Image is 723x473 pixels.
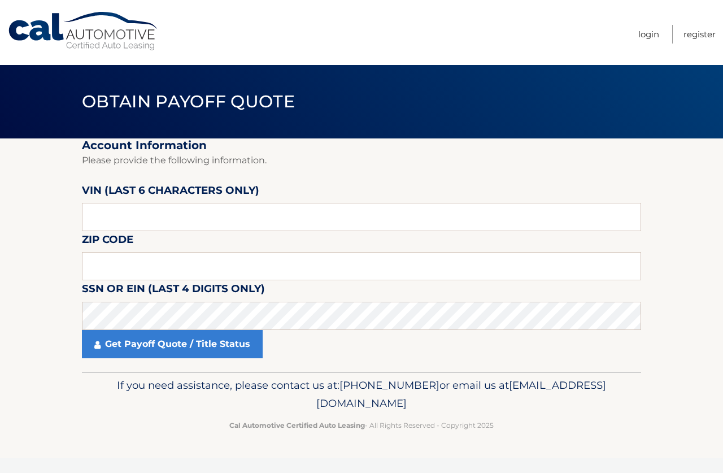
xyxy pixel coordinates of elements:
label: SSN or EIN (last 4 digits only) [82,280,265,301]
a: Cal Automotive [7,11,160,51]
p: Please provide the following information. [82,153,641,168]
strong: Cal Automotive Certified Auto Leasing [229,421,365,429]
span: [PHONE_NUMBER] [339,379,439,392]
p: - All Rights Reserved - Copyright 2025 [89,419,634,431]
label: VIN (last 6 characters only) [82,182,259,203]
span: Obtain Payoff Quote [82,91,295,112]
a: Register [683,25,716,44]
a: Get Payoff Quote / Title Status [82,330,263,358]
label: Zip Code [82,231,133,252]
p: If you need assistance, please contact us at: or email us at [89,376,634,413]
h2: Account Information [82,138,641,153]
a: Login [638,25,659,44]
